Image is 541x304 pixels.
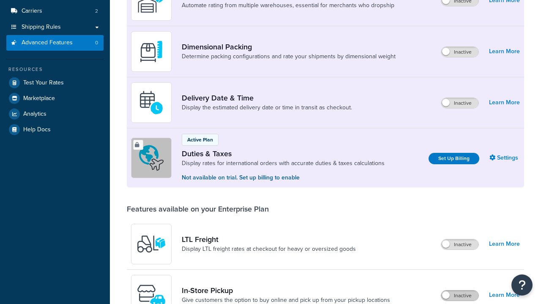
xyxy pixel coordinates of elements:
[182,149,385,158] a: Duties & Taxes
[137,37,166,66] img: DTVBYsAAAAAASUVORK5CYII=
[95,8,98,15] span: 2
[182,52,396,61] a: Determine packing configurations and rate your shipments by dimensional weight
[441,98,478,108] label: Inactive
[489,46,520,57] a: Learn More
[22,24,61,31] span: Shipping Rules
[6,106,104,122] a: Analytics
[6,3,104,19] a: Carriers2
[441,290,478,301] label: Inactive
[23,79,64,87] span: Test Your Rates
[137,229,166,259] img: y79ZsPf0fXUFUhFXDzUgf+ktZg5F2+ohG75+v3d2s1D9TjoU8PiyCIluIjV41seZevKCRuEjTPPOKHJsQcmKCXGdfprl3L4q7...
[182,93,352,103] a: Delivery Date & Time
[441,239,478,250] label: Inactive
[429,153,479,164] a: Set Up Billing
[489,152,520,164] a: Settings
[137,88,166,117] img: gfkeb5ejjkALwAAAABJRU5ErkJggg==
[95,39,98,46] span: 0
[187,136,213,144] p: Active Plan
[6,66,104,73] div: Resources
[6,122,104,137] a: Help Docs
[489,97,520,109] a: Learn More
[6,3,104,19] li: Carriers
[182,1,394,10] a: Automate rating from multiple warehouses, essential for merchants who dropship
[6,35,104,51] li: Advanced Features
[182,159,385,168] a: Display rates for international orders with accurate duties & taxes calculations
[182,245,356,253] a: Display LTL freight rates at checkout for heavy or oversized goods
[182,235,356,244] a: LTL Freight
[6,75,104,90] a: Test Your Rates
[182,103,352,112] a: Display the estimated delivery date or time in transit as checkout.
[23,126,51,133] span: Help Docs
[182,286,390,295] a: In-Store Pickup
[441,47,478,57] label: Inactive
[22,39,73,46] span: Advanced Features
[182,42,396,52] a: Dimensional Packing
[6,19,104,35] a: Shipping Rules
[6,35,104,51] a: Advanced Features0
[22,8,42,15] span: Carriers
[6,91,104,106] a: Marketplace
[127,204,269,214] div: Features available on your Enterprise Plan
[489,238,520,250] a: Learn More
[23,95,55,102] span: Marketplace
[489,289,520,301] a: Learn More
[511,274,533,296] button: Open Resource Center
[23,111,46,118] span: Analytics
[182,173,385,182] p: Not available on trial. Set up billing to enable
